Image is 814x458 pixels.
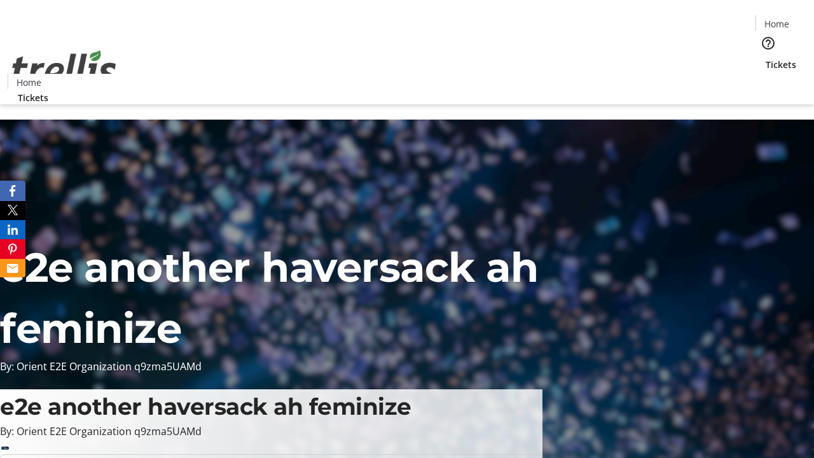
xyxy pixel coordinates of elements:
button: Cart [755,71,781,97]
span: Tickets [766,58,796,71]
span: Tickets [18,91,48,104]
a: Tickets [755,58,806,71]
span: Home [764,17,789,31]
span: Home [17,76,41,89]
a: Home [756,17,797,31]
img: Orient E2E Organization q9zma5UAMd's Logo [8,36,121,100]
a: Tickets [8,91,59,104]
button: Help [755,31,781,56]
a: Home [8,76,49,89]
